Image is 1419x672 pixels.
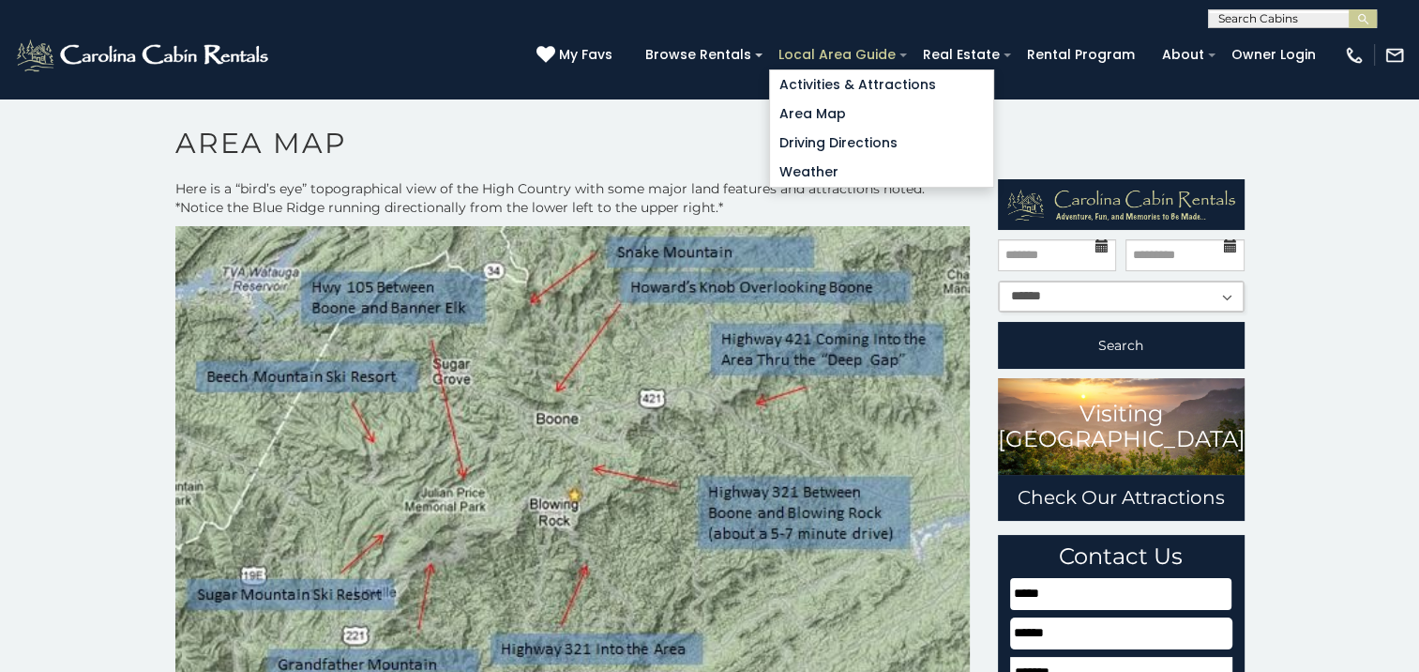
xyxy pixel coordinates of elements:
a: Browse Rentals [636,40,761,69]
a: Check Our Attractions [998,475,1245,521]
h3: Contact Us [1010,544,1232,569]
a: Weather [770,158,993,187]
h1: Area Map [161,126,1259,179]
button: Search [998,322,1245,369]
img: mail-regular-white.png [1384,45,1405,66]
span: My Favs [559,45,612,65]
a: Rental Program [1018,40,1144,69]
a: Area Map [770,99,993,129]
a: Real Estate [913,40,1009,69]
img: White-1-2.png [14,37,274,74]
a: My Favs [536,45,617,66]
h3: Visiting [GEOGRAPHIC_DATA] [998,402,1245,451]
a: Local Area Guide [769,40,905,69]
a: About [1153,40,1214,69]
a: Driving Directions [770,129,993,158]
img: phone-regular-white.png [1344,45,1365,66]
a: Owner Login [1222,40,1325,69]
a: Activities & Attractions [770,70,993,99]
p: Here is a “bird’s eye” topographical view of the High Country with some major land features and a... [175,179,971,217]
